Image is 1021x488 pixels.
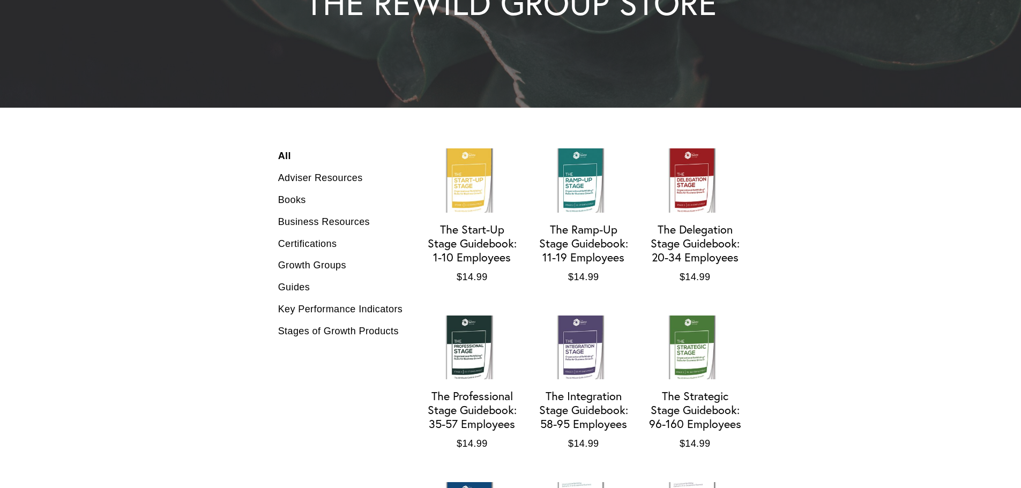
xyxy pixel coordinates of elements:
a: Business Resources [278,211,403,233]
a: The Start-Up Stage Guidebook: 1-10 Employees [424,148,520,284]
div: The Professional Stage Guidebook: 35-57 Employees [424,389,520,431]
a: Key Performance Indicators [278,298,403,320]
a: Stages of Growth Products [278,320,403,342]
div: The Strategic Stage Guidebook: 96-160 Employees [647,389,743,431]
a: All [278,148,403,167]
a: Need help? [16,63,35,81]
div: $14.99 [535,269,631,285]
div: $14.99 [424,436,520,452]
img: Rough Water SEO [8,51,153,182]
p: Get ready! [24,27,138,37]
a: Adviser Resources [278,167,403,189]
p: Plugin is loading... [24,37,138,48]
a: The Professional Stage Guidebook: 35-57 Employees [424,316,520,452]
div: The Integration Stage Guidebook: 58-95 Employees [535,389,631,431]
a: The Strategic Stage Guidebook: 96-160 Employees [647,316,743,452]
a: Books [278,189,403,211]
a: The Delegation Stage Guidebook: 20-34 Employees [647,148,743,284]
div: $14.99 [535,436,631,452]
div: $14.99 [647,436,743,452]
a: Growth Groups [278,254,403,276]
div: The Ramp-Up Stage Guidebook: 11-19 Employees [535,223,631,265]
a: The Integration Stage Guidebook: 58-95 Employees [535,316,631,452]
div: $14.99 [424,269,520,285]
a: Certifications [278,233,403,255]
div: The Delegation Stage Guidebook: 20-34 Employees [647,223,743,265]
div: $14.99 [647,269,743,285]
a: The Ramp-Up Stage Guidebook: 11-19 Employees [535,148,631,284]
img: SEOSpace [76,8,86,18]
div: The Start-Up Stage Guidebook: 1-10 Employees [424,223,520,265]
a: Guides [278,276,403,298]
